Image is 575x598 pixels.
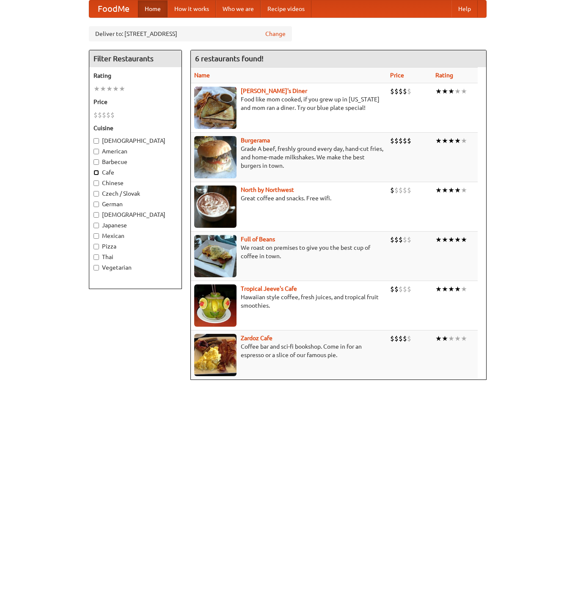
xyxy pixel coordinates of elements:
[448,87,454,96] li: ★
[89,26,292,41] div: Deliver to: [STREET_ADDRESS]
[407,136,411,145] li: $
[89,50,182,67] h4: Filter Restaurants
[454,186,461,195] li: ★
[194,334,237,376] img: zardoz.jpg
[94,244,99,249] input: Pizza
[241,186,294,193] a: North by Northwest
[442,136,448,145] li: ★
[94,263,177,272] label: Vegetarian
[442,87,448,96] li: ★
[94,221,177,229] label: Japanese
[448,136,454,145] li: ★
[194,145,383,170] p: Grade A beef, freshly ground every day, hand-cut fries, and home-made milkshakes. We make the bes...
[194,293,383,310] p: Hawaiian style coffee, fresh juices, and tropical fruit smoothies.
[394,334,399,343] li: $
[461,334,467,343] li: ★
[451,0,478,17] a: Help
[241,335,272,341] a: Zardoz Cafe
[399,284,403,294] li: $
[94,233,99,239] input: Mexican
[94,189,177,198] label: Czech / Slovak
[261,0,311,17] a: Recipe videos
[94,159,99,165] input: Barbecue
[241,87,307,94] b: [PERSON_NAME]'s Diner
[194,72,210,79] a: Name
[394,284,399,294] li: $
[394,136,399,145] li: $
[100,84,106,93] li: ★
[407,284,411,294] li: $
[390,72,404,79] a: Price
[442,284,448,294] li: ★
[435,235,442,244] li: ★
[454,136,461,145] li: ★
[390,87,394,96] li: $
[119,84,125,93] li: ★
[194,284,237,327] img: jeeves.jpg
[241,285,297,292] a: Tropical Jeeve's Cafe
[194,87,237,129] img: sallys.jpg
[454,235,461,244] li: ★
[435,186,442,195] li: ★
[448,334,454,343] li: ★
[407,235,411,244] li: $
[461,235,467,244] li: ★
[94,170,99,175] input: Cafe
[94,212,99,218] input: [DEMOGRAPHIC_DATA]
[216,0,261,17] a: Who we are
[399,87,403,96] li: $
[454,334,461,343] li: ★
[399,136,403,145] li: $
[407,87,411,96] li: $
[241,236,275,243] a: Full of Beans
[435,136,442,145] li: ★
[265,30,286,38] a: Change
[442,186,448,195] li: ★
[98,110,102,120] li: $
[94,137,177,145] label: [DEMOGRAPHIC_DATA]
[94,200,177,208] label: German
[241,137,270,144] a: Burgerama
[194,136,237,178] img: burgerama.jpg
[106,110,110,120] li: $
[94,124,177,132] h5: Cuisine
[403,334,407,343] li: $
[168,0,216,17] a: How it works
[195,55,264,63] ng-pluralize: 6 restaurants found!
[448,284,454,294] li: ★
[94,147,177,156] label: American
[390,136,394,145] li: $
[403,235,407,244] li: $
[403,87,407,96] li: $
[448,186,454,195] li: ★
[194,243,383,260] p: We roast on premises to give you the best cup of coffee in town.
[403,186,407,195] li: $
[94,254,99,260] input: Thai
[390,186,394,195] li: $
[94,98,177,106] h5: Price
[94,179,177,187] label: Chinese
[194,186,237,228] img: north.jpg
[442,334,448,343] li: ★
[94,202,99,207] input: German
[94,149,99,154] input: American
[102,110,106,120] li: $
[403,284,407,294] li: $
[407,334,411,343] li: $
[94,71,177,80] h5: Rating
[399,334,403,343] li: $
[94,223,99,228] input: Japanese
[94,158,177,166] label: Barbecue
[194,95,383,112] p: Food like mom cooked, if you grew up in [US_STATE] and mom ran a diner. Try our blue plate special!
[390,235,394,244] li: $
[94,210,177,219] label: [DEMOGRAPHIC_DATA]
[194,235,237,277] img: beans.jpg
[461,284,467,294] li: ★
[399,235,403,244] li: $
[435,72,453,79] a: Rating
[94,110,98,120] li: $
[394,235,399,244] li: $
